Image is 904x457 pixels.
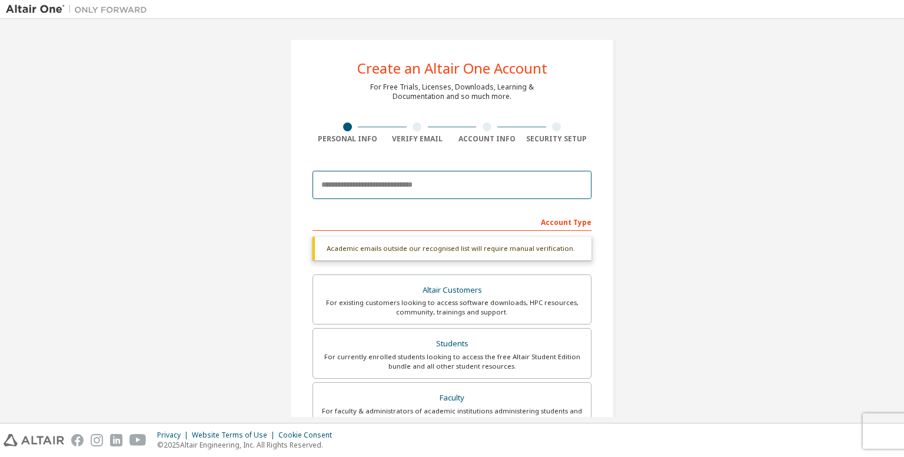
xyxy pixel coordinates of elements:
[357,61,547,75] div: Create an Altair One Account
[320,352,584,371] div: For currently enrolled students looking to access the free Altair Student Edition bundle and all ...
[6,4,153,15] img: Altair One
[278,430,339,440] div: Cookie Consent
[320,406,584,425] div: For faculty & administrators of academic institutions administering students and accessing softwa...
[452,134,522,144] div: Account Info
[313,212,591,231] div: Account Type
[313,134,383,144] div: Personal Info
[320,298,584,317] div: For existing customers looking to access software downloads, HPC resources, community, trainings ...
[157,430,192,440] div: Privacy
[110,434,122,446] img: linkedin.svg
[522,134,592,144] div: Security Setup
[320,390,584,406] div: Faculty
[320,336,584,352] div: Students
[4,434,64,446] img: altair_logo.svg
[71,434,84,446] img: facebook.svg
[91,434,103,446] img: instagram.svg
[129,434,147,446] img: youtube.svg
[192,430,278,440] div: Website Terms of Use
[370,82,534,101] div: For Free Trials, Licenses, Downloads, Learning & Documentation and so much more.
[320,282,584,299] div: Altair Customers
[157,440,339,450] p: © 2025 Altair Engineering, Inc. All Rights Reserved.
[383,134,453,144] div: Verify Email
[313,237,591,260] div: Academic emails outside our recognised list will require manual verification.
